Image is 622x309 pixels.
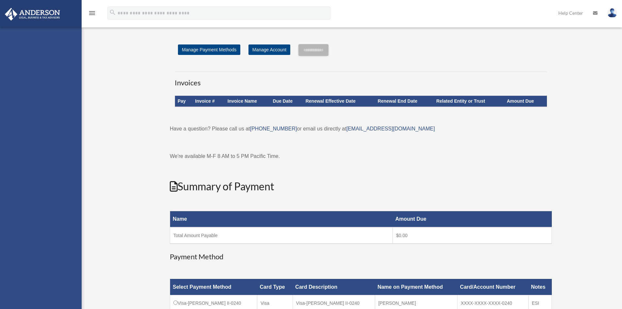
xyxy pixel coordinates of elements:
img: User Pic [607,8,617,18]
th: Invoice Name [225,96,270,107]
th: Notes [528,279,551,295]
th: Due Date [270,96,303,107]
a: Manage Payment Methods [178,44,240,55]
h3: Payment Method [170,252,552,262]
td: $0.00 [393,227,552,244]
th: Renewal End Date [375,96,434,107]
i: search [109,9,116,16]
th: Invoice # [193,96,225,107]
th: Renewal Effective Date [303,96,375,107]
th: Amount Due [504,96,547,107]
th: Name on Payment Method [375,279,457,295]
th: Select Payment Method [170,279,257,295]
p: We're available M-F 8 AM to 5 PM Pacific Time. [170,152,552,161]
a: [PHONE_NUMBER] [250,126,297,131]
p: Have a question? Please call us at or email us directly at [170,124,552,133]
th: Related Entity or Trust [434,96,504,107]
h3: Invoices [175,72,547,88]
img: Anderson Advisors Platinum Portal [3,8,62,21]
td: Total Amount Payable [170,227,393,244]
th: Pay [175,96,193,107]
th: Amount Due [393,211,552,228]
a: [EMAIL_ADDRESS][DOMAIN_NAME] [346,126,435,131]
th: Name [170,211,393,228]
i: menu [88,9,96,17]
th: Card Type [257,279,293,295]
a: Manage Account [248,44,290,55]
th: Card Description [293,279,375,295]
a: menu [88,11,96,17]
h2: Summary of Payment [170,179,552,194]
th: Card/Account Number [457,279,528,295]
